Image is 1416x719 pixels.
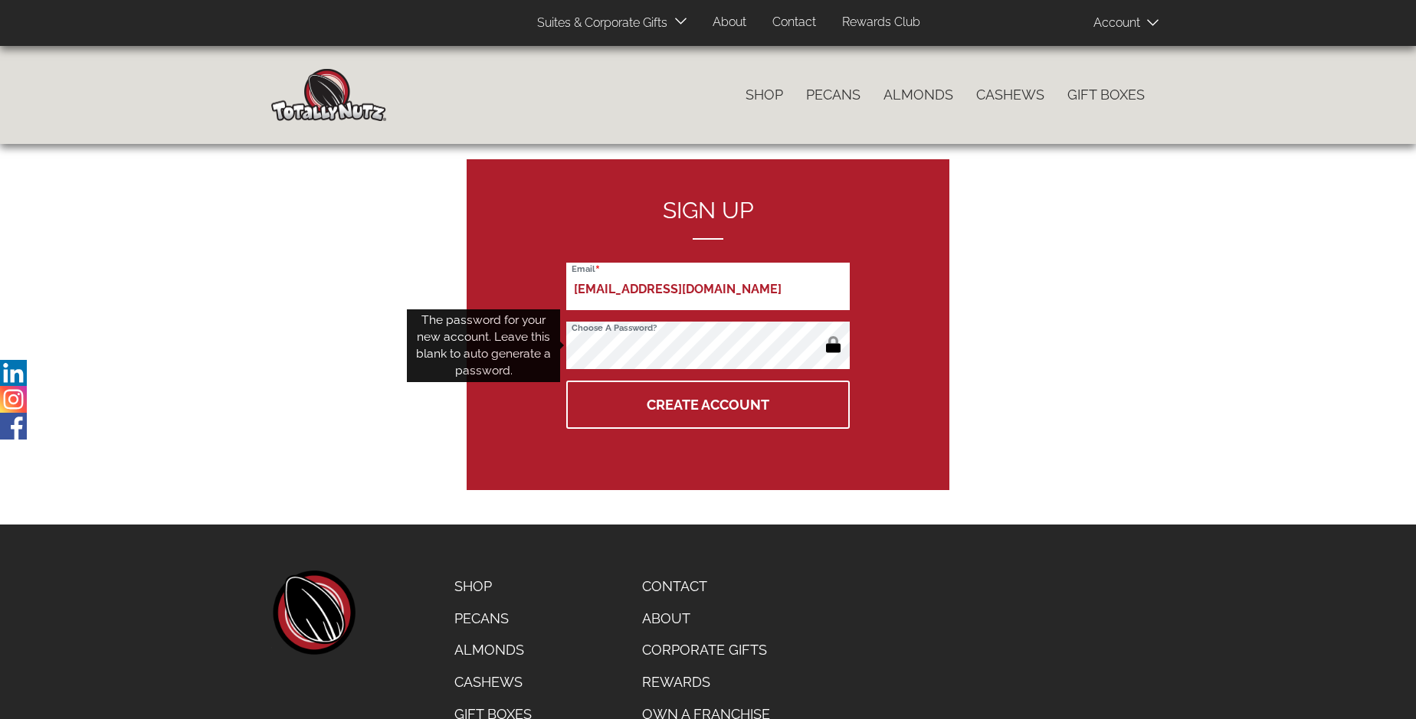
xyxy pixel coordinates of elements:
a: Corporate Gifts [631,634,782,666]
img: Home [271,69,386,121]
h2: Sign up [566,198,850,240]
button: Create Account [566,381,850,429]
a: Cashews [965,79,1056,111]
a: Pecans [795,79,872,111]
a: Almonds [443,634,543,666]
a: home [271,570,356,655]
a: Rewards [631,666,782,698]
a: Almonds [872,79,965,111]
a: Contact [761,8,828,38]
input: Email [566,263,850,310]
a: Pecans [443,603,543,635]
a: Shop [443,570,543,603]
a: Contact [631,570,782,603]
div: The password for your new account. Leave this blank to auto generate a password. [407,309,560,382]
a: Rewards Club [831,8,932,38]
a: Cashews [443,666,543,698]
a: About [701,8,758,38]
a: About [631,603,782,635]
a: Suites & Corporate Gifts [526,8,672,38]
a: Shop [734,79,795,111]
a: Gift Boxes [1056,79,1156,111]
